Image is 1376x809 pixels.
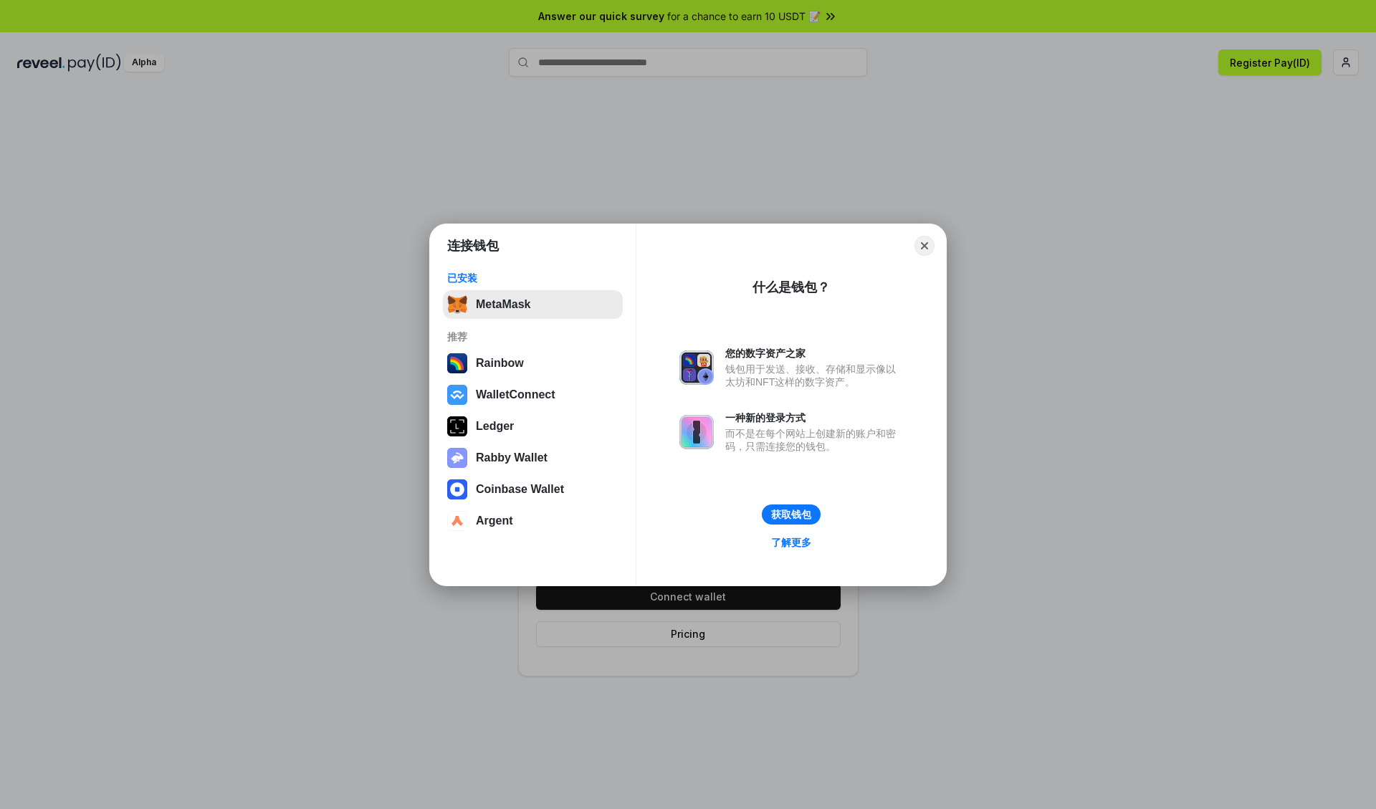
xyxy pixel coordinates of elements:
[447,295,467,315] img: svg+xml,%3Csvg%20fill%3D%22none%22%20height%3D%2233%22%20viewBox%3D%220%200%2035%2033%22%20width%...
[476,298,530,311] div: MetaMask
[476,483,564,496] div: Coinbase Wallet
[762,504,821,525] button: 获取钱包
[447,385,467,405] img: svg+xml,%3Csvg%20width%3D%2228%22%20height%3D%2228%22%20viewBox%3D%220%200%2028%2028%22%20fill%3D...
[752,279,830,296] div: 什么是钱包？
[447,272,618,284] div: 已安装
[443,475,623,504] button: Coinbase Wallet
[447,416,467,436] img: svg+xml,%3Csvg%20xmlns%3D%22http%3A%2F%2Fwww.w3.org%2F2000%2Fsvg%22%20width%3D%2228%22%20height%3...
[447,479,467,499] img: svg+xml,%3Csvg%20width%3D%2228%22%20height%3D%2228%22%20viewBox%3D%220%200%2028%2028%22%20fill%3D...
[443,349,623,378] button: Rainbow
[447,237,499,254] h1: 连接钱包
[771,508,811,521] div: 获取钱包
[443,412,623,441] button: Ledger
[443,444,623,472] button: Rabby Wallet
[476,357,524,370] div: Rainbow
[476,420,514,433] div: Ledger
[725,411,903,424] div: 一种新的登录方式
[763,533,820,552] a: 了解更多
[447,448,467,468] img: svg+xml,%3Csvg%20xmlns%3D%22http%3A%2F%2Fwww.w3.org%2F2000%2Fsvg%22%20fill%3D%22none%22%20viewBox...
[476,388,555,401] div: WalletConnect
[443,507,623,535] button: Argent
[679,350,714,385] img: svg+xml,%3Csvg%20xmlns%3D%22http%3A%2F%2Fwww.w3.org%2F2000%2Fsvg%22%20fill%3D%22none%22%20viewBox...
[447,330,618,343] div: 推荐
[914,236,935,256] button: Close
[443,290,623,319] button: MetaMask
[725,347,903,360] div: 您的数字资产之家
[679,415,714,449] img: svg+xml,%3Csvg%20xmlns%3D%22http%3A%2F%2Fwww.w3.org%2F2000%2Fsvg%22%20fill%3D%22none%22%20viewBox...
[476,514,513,527] div: Argent
[443,380,623,409] button: WalletConnect
[725,427,903,453] div: 而不是在每个网站上创建新的账户和密码，只需连接您的钱包。
[476,451,548,464] div: Rabby Wallet
[447,353,467,373] img: svg+xml,%3Csvg%20width%3D%22120%22%20height%3D%22120%22%20viewBox%3D%220%200%20120%20120%22%20fil...
[725,363,903,388] div: 钱包用于发送、接收、存储和显示像以太坊和NFT这样的数字资产。
[447,511,467,531] img: svg+xml,%3Csvg%20width%3D%2228%22%20height%3D%2228%22%20viewBox%3D%220%200%2028%2028%22%20fill%3D...
[771,536,811,549] div: 了解更多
